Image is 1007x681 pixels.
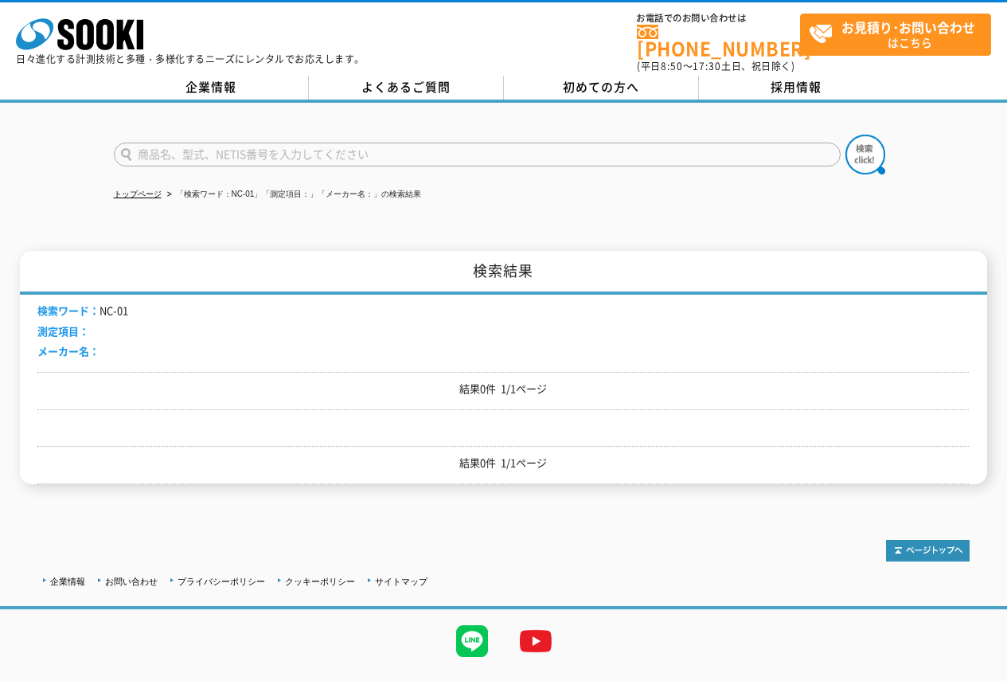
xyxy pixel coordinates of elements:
[637,25,800,57] a: [PHONE_NUMBER]
[845,135,885,174] img: btn_search.png
[800,14,991,56] a: お見積り･お問い合わせはこちら
[164,186,422,203] li: 「検索ワード：NC-01」「測定項目：」「メーカー名：」の検索結果
[886,540,970,562] img: トップページへ
[637,59,794,73] span: (平日 ～ 土日、祝日除く)
[504,76,699,100] a: 初めての方へ
[693,59,721,73] span: 17:30
[661,59,683,73] span: 8:50
[37,381,969,397] p: 結果0件 1/1ページ
[114,190,162,198] a: トップページ
[37,343,100,358] span: メーカー名：
[504,609,568,673] img: YouTube
[699,76,894,100] a: 採用情報
[114,76,309,100] a: 企業情報
[178,577,265,586] a: プライバシーポリシー
[114,143,841,166] input: 商品名、型式、NETIS番号を入力してください
[50,577,85,586] a: 企業情報
[105,577,158,586] a: お問い合わせ
[285,577,355,586] a: クッキーポリシー
[37,303,128,319] li: NC-01
[440,609,504,673] img: LINE
[809,14,990,54] span: はこちら
[637,14,800,23] span: お電話でのお問い合わせは
[309,76,504,100] a: よくあるご質問
[16,54,365,64] p: 日々進化する計測技術と多種・多様化するニーズにレンタルでお応えします。
[37,323,89,339] span: 測定項目：
[841,18,975,37] strong: お見積り･お問い合わせ
[20,251,986,295] h1: 検索結果
[37,303,100,318] span: 検索ワード：
[375,577,427,586] a: サイトマップ
[37,455,969,472] p: 結果0件 1/1ページ
[563,78,639,96] span: 初めての方へ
